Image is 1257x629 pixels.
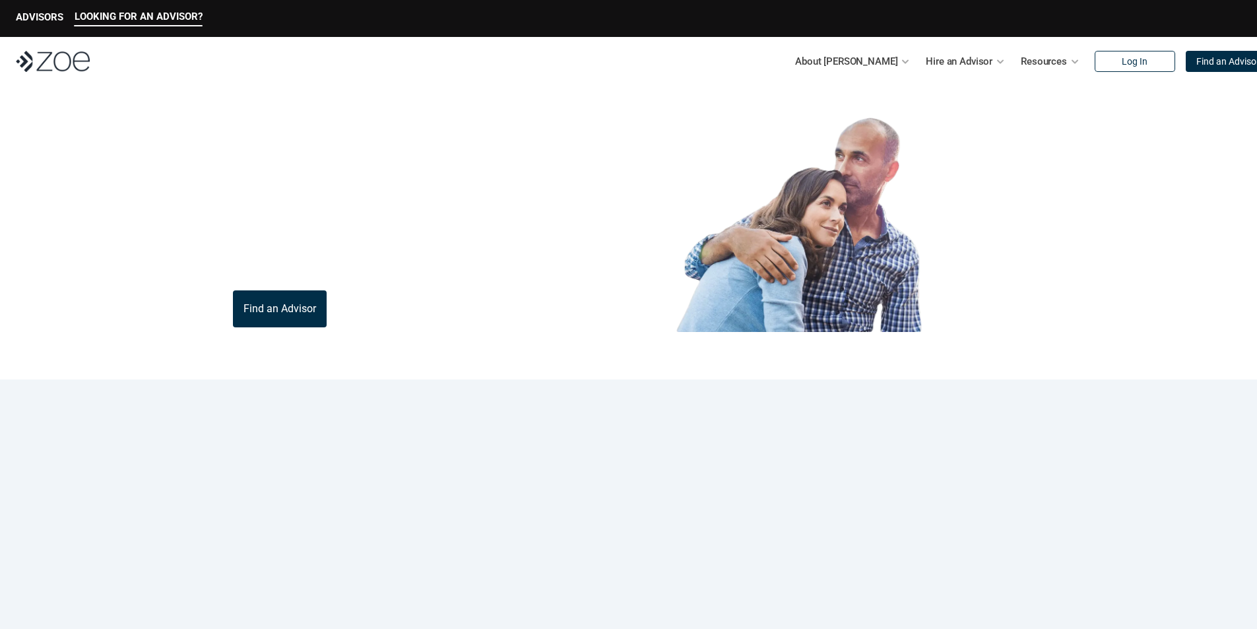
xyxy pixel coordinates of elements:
p: ADVISORS [16,11,63,23]
p: About [PERSON_NAME] [795,51,897,71]
p: Find an Advisor [243,302,316,315]
p: Loremipsum: *DolOrsi Ametconsecte adi Eli Seddoeius tem inc utlaboreet. Dol 6215 MagNaal Enimadmi... [32,538,1225,585]
a: Log In [1095,51,1175,72]
a: Find an Advisor [233,290,327,327]
p: You deserve an advisor you can trust. [PERSON_NAME], hire, and invest with vetted, fiduciary, fin... [233,243,573,275]
p: Resources [1021,51,1067,71]
em: The information in the visuals above is for illustrative purposes only and does not represent an ... [616,340,982,347]
p: Hire an Advisor [926,51,992,71]
p: LOOKING FOR AN ADVISOR? [75,11,203,22]
p: Log In [1122,56,1147,67]
p: Find Your Financial Advisor [233,138,546,226]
